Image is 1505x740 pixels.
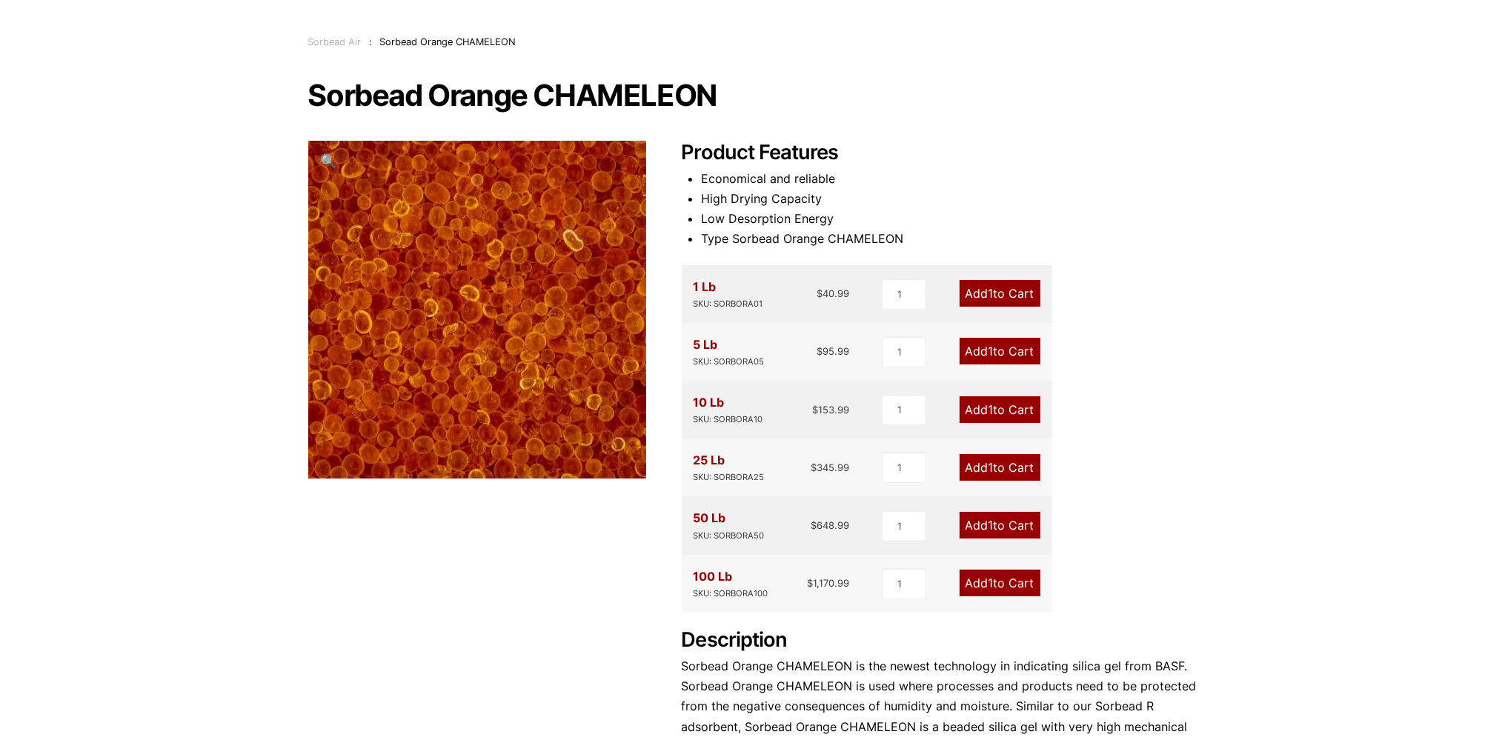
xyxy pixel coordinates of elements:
h1: Sorbead Orange CHAMELEON [308,80,1197,111]
span: $ [817,287,823,299]
span: 1 [989,518,994,533]
a: Add1to Cart [960,338,1040,364]
bdi: 40.99 [817,287,849,299]
span: 1 [989,402,994,417]
bdi: 345.99 [811,461,849,473]
a: Add1to Cart [960,280,1040,307]
div: SKU: SORBORA01 [694,297,763,311]
div: 50 Lb [694,508,765,542]
bdi: 1,170.99 [807,577,849,589]
div: SKU: SORBORA05 [694,355,765,369]
span: $ [812,404,818,416]
a: Add1to Cart [960,454,1040,481]
div: 1 Lb [694,277,763,311]
li: Low Desorption Energy [701,209,1197,229]
li: High Drying Capacity [701,189,1197,209]
bdi: 153.99 [812,404,849,416]
span: 1 [989,460,994,475]
span: $ [817,345,823,357]
span: 🔍 [320,153,337,169]
a: Add1to Cart [960,570,1040,596]
span: $ [811,461,817,473]
div: 10 Lb [694,393,763,427]
a: Add1to Cart [960,512,1040,539]
div: SKU: SORBORA100 [694,587,768,601]
h2: Product Features [682,141,1197,165]
a: Add1to Cart [960,396,1040,423]
h2: Description [682,628,1197,653]
span: : [369,36,372,47]
bdi: 95.99 [817,345,849,357]
span: 1 [989,344,994,359]
div: SKU: SORBORA25 [694,470,765,484]
span: $ [807,577,813,589]
a: Sorbead Air [308,36,362,47]
bdi: 648.99 [811,519,849,531]
div: 100 Lb [694,567,768,601]
li: Economical and reliable [701,169,1197,189]
span: Sorbead Orange CHAMELEON [379,36,516,47]
span: 1 [989,286,994,301]
div: SKU: SORBORA10 [694,413,763,427]
span: $ [811,519,817,531]
div: SKU: SORBORA50 [694,529,765,543]
a: View full-screen image gallery [308,141,349,181]
span: 1 [989,576,994,590]
div: 5 Lb [694,335,765,369]
li: Type Sorbead Orange CHAMELEON [701,229,1197,249]
div: 25 Lb [694,450,765,484]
